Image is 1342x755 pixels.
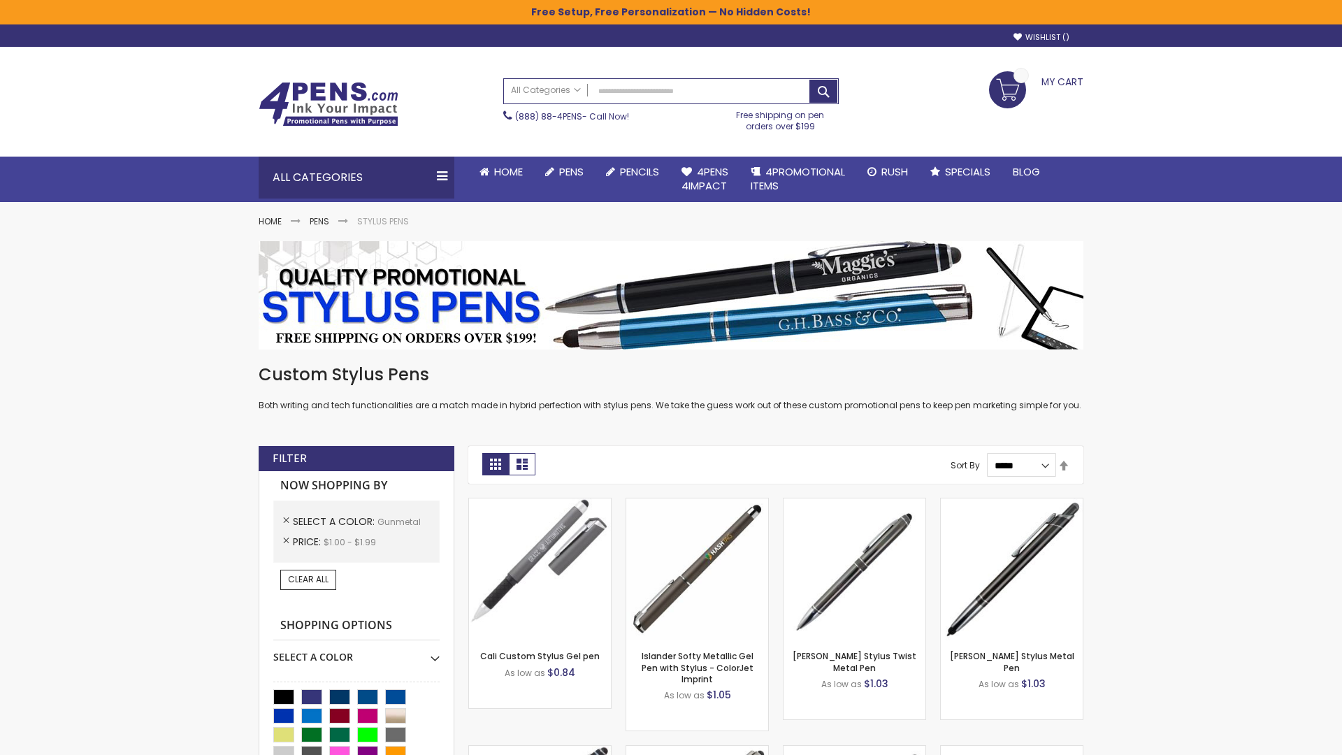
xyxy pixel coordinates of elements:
[293,515,377,528] span: Select A Color
[626,498,768,640] img: Islander Softy Metallic Gel Pen with Stylus - ColorJet Imprint-Gunmetal
[620,164,659,179] span: Pencils
[480,650,600,662] a: Cali Custom Stylus Gel pen
[941,498,1083,510] a: Olson Stylus Metal Pen-Gunmetal
[681,164,728,193] span: 4Pens 4impact
[722,104,839,132] div: Free shipping on pen orders over $199
[504,79,588,102] a: All Categories
[1013,164,1040,179] span: Blog
[979,678,1019,690] span: As low as
[310,215,329,227] a: Pens
[559,164,584,179] span: Pens
[1002,157,1051,187] a: Blog
[259,215,282,227] a: Home
[259,241,1083,350] img: Stylus Pens
[881,164,908,179] span: Rush
[288,573,329,585] span: Clear All
[664,689,705,701] span: As low as
[1021,677,1046,691] span: $1.03
[357,215,409,227] strong: Stylus Pens
[941,498,1083,640] img: Olson Stylus Metal Pen-Gunmetal
[293,535,324,549] span: Price
[515,110,629,122] span: - Call Now!
[784,498,925,510] a: Colter Stylus Twist Metal Pen-Gunmetal
[494,164,523,179] span: Home
[273,451,307,466] strong: Filter
[945,164,990,179] span: Specials
[273,611,440,641] strong: Shopping Options
[534,157,595,187] a: Pens
[864,677,888,691] span: $1.03
[626,498,768,510] a: Islander Softy Metallic Gel Pen with Stylus - ColorJet Imprint-Gunmetal
[784,498,925,640] img: Colter Stylus Twist Metal Pen-Gunmetal
[1013,32,1069,43] a: Wishlist
[951,459,980,471] label: Sort By
[468,157,534,187] a: Home
[482,453,509,475] strong: Grid
[324,536,376,548] span: $1.00 - $1.99
[273,640,440,664] div: Select A Color
[919,157,1002,187] a: Specials
[793,650,916,673] a: [PERSON_NAME] Stylus Twist Metal Pen
[950,650,1074,673] a: [PERSON_NAME] Stylus Metal Pen
[547,666,575,679] span: $0.84
[377,516,421,528] span: Gunmetal
[259,364,1083,386] h1: Custom Stylus Pens
[511,85,581,96] span: All Categories
[259,82,398,127] img: 4Pens Custom Pens and Promotional Products
[707,688,731,702] span: $1.05
[515,110,582,122] a: (888) 88-4PENS
[280,570,336,589] a: Clear All
[751,164,845,193] span: 4PROMOTIONAL ITEMS
[273,471,440,501] strong: Now Shopping by
[821,678,862,690] span: As low as
[469,498,611,510] a: Cali Custom Stylus Gel pen-Gunmetal
[670,157,739,202] a: 4Pens4impact
[856,157,919,187] a: Rush
[739,157,856,202] a: 4PROMOTIONALITEMS
[505,667,545,679] span: As low as
[259,364,1083,412] div: Both writing and tech functionalities are a match made in hybrid perfection with stylus pens. We ...
[469,498,611,640] img: Cali Custom Stylus Gel pen-Gunmetal
[595,157,670,187] a: Pencils
[259,157,454,199] div: All Categories
[642,650,753,684] a: Islander Softy Metallic Gel Pen with Stylus - ColorJet Imprint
